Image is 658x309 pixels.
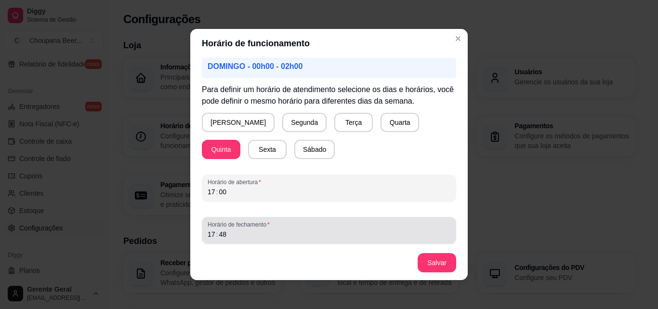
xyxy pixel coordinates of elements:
[282,113,327,132] button: Segunda
[215,187,219,197] div: :
[208,221,450,228] span: Horário de fechamento
[334,113,373,132] button: Terça
[418,253,456,272] button: Salvar
[207,229,216,239] div: hour,
[202,84,456,107] p: Para definir um horário de atendimento selecione os dias e horários, você pode definir o mesmo ho...
[248,140,287,159] button: Sexta
[381,113,419,132] button: Quarta
[218,187,227,197] div: minute,
[190,29,468,58] header: Horário de funcionamento
[208,62,303,70] span: DOMINGO - 00h00 - 02h00
[202,140,240,159] button: Quinta
[208,178,450,186] span: Horário de abertura
[294,140,335,159] button: Sábado
[202,113,275,132] button: [PERSON_NAME]
[450,31,466,46] button: Close
[218,229,227,239] div: minute,
[207,187,216,197] div: hour,
[215,229,219,239] div: :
